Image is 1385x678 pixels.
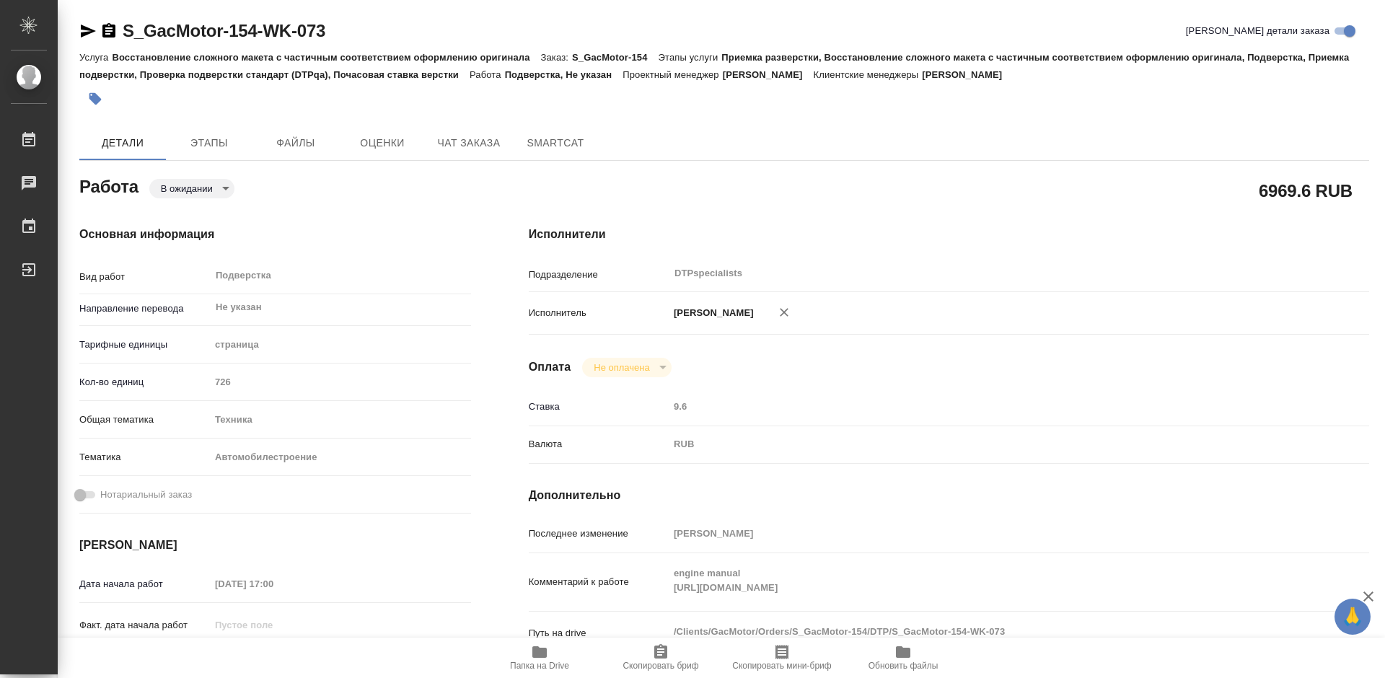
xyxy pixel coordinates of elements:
input: Пустое поле [210,371,471,392]
span: Скопировать мини-бриф [732,661,831,671]
p: Вид работ [79,270,210,284]
textarea: /Clients/GacMotor/Orders/S_GacMotor-154/DTP/S_GacMotor-154-WK-073 [669,620,1299,644]
span: Скопировать бриф [623,661,698,671]
button: Скопировать ссылку для ЯМессенджера [79,22,97,40]
h4: Дополнительно [529,487,1369,504]
span: 🙏 [1340,602,1365,632]
button: Не оплачена [589,361,654,374]
h2: 6969.6 RUB [1259,178,1353,203]
p: Проектный менеджер [623,69,722,80]
p: Работа [470,69,505,80]
button: Скопировать мини-бриф [721,638,843,678]
p: [PERSON_NAME] [669,306,754,320]
p: Тарифные единицы [79,338,210,352]
span: Файлы [261,134,330,152]
div: RUB [669,432,1299,457]
p: S_GacMotor-154 [572,52,659,63]
button: 🙏 [1335,599,1371,635]
h4: Исполнители [529,226,1369,243]
button: Добавить тэг [79,83,111,115]
p: Путь на drive [529,626,669,640]
button: Обновить файлы [843,638,964,678]
input: Пустое поле [669,523,1299,544]
span: Обновить файлы [869,661,938,671]
input: Пустое поле [669,396,1299,417]
input: Пустое поле [210,615,336,635]
button: Папка на Drive [479,638,600,678]
span: Оценки [348,134,417,152]
p: Последнее изменение [529,527,669,541]
button: Скопировать бриф [600,638,721,678]
button: Скопировать ссылку [100,22,118,40]
span: Этапы [175,134,244,152]
div: В ожидании [582,358,671,377]
button: Удалить исполнителя [768,296,800,328]
p: Услуга [79,52,112,63]
p: Кол-во единиц [79,375,210,389]
p: Валюта [529,437,669,452]
h4: [PERSON_NAME] [79,537,471,554]
p: Направление перевода [79,301,210,316]
p: Подразделение [529,268,669,282]
div: В ожидании [149,179,234,198]
span: [PERSON_NAME] детали заказа [1186,24,1329,38]
span: SmartCat [521,134,590,152]
p: [PERSON_NAME] [723,69,814,80]
p: Восстановление сложного макета с частичным соответствием оформлению оригинала [112,52,540,63]
div: Техника [210,408,471,432]
p: Тематика [79,450,210,465]
input: Пустое поле [210,573,336,594]
p: Факт. дата начала работ [79,618,210,633]
a: S_GacMotor-154-WK-073 [123,21,325,40]
h4: Основная информация [79,226,471,243]
button: В ожидании [157,182,217,195]
p: Клиентские менеджеры [814,69,923,80]
h4: Оплата [529,358,571,376]
p: Дата начала работ [79,577,210,591]
p: Подверстка, Не указан [505,69,623,80]
p: Исполнитель [529,306,669,320]
h2: Работа [79,172,138,198]
p: Общая тематика [79,413,210,427]
p: Комментарий к работе [529,575,669,589]
p: Заказ: [541,52,572,63]
p: Этапы услуги [659,52,722,63]
span: Чат заказа [434,134,504,152]
span: Нотариальный заказ [100,488,192,502]
div: Автомобилестроение [210,445,471,470]
span: Детали [88,134,157,152]
textarea: engine manual [URL][DOMAIN_NAME] [669,561,1299,600]
p: [PERSON_NAME] [922,69,1013,80]
span: Папка на Drive [510,661,569,671]
p: Ставка [529,400,669,414]
div: страница [210,333,471,357]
